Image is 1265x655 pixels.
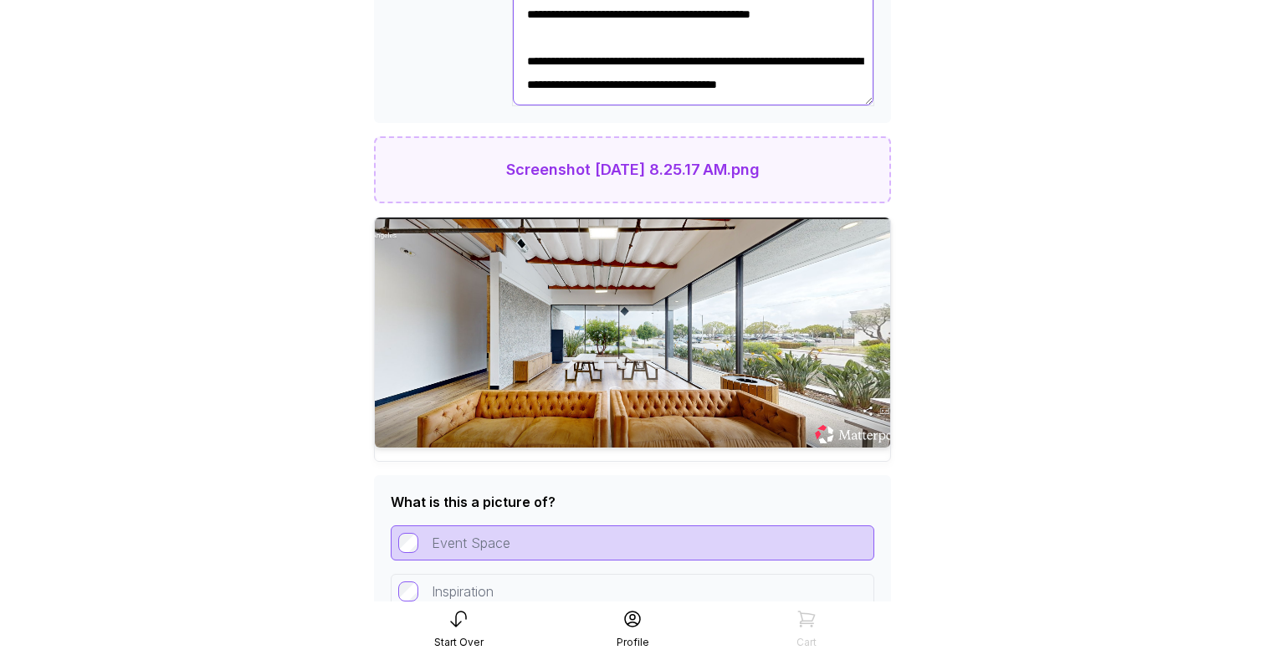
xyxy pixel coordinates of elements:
[434,636,484,649] div: Start Over
[617,636,649,649] div: Profile
[375,217,890,448] img: Preview
[391,574,874,609] div: Inspiration
[506,158,760,182] h2: Screenshot [DATE] 8.25.17 AM.png
[391,492,556,512] div: What is this a picture of?
[796,636,817,649] div: Cart
[391,525,874,560] div: Event Space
